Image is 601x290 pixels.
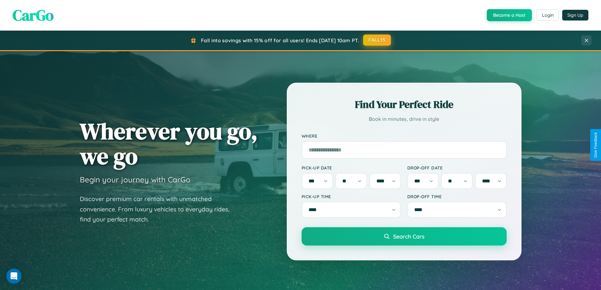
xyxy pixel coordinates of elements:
label: Pick-up Date [302,165,401,170]
label: Pick-up Time [302,194,401,199]
div: Give Feedback [593,132,598,158]
span: Search Cars [393,233,424,240]
div: Open Intercom Messenger [6,269,21,284]
button: Become a Host [487,9,532,21]
h3: Begin your journey with CarGo [80,175,191,184]
p: Discover premium car rentals with unmatched convenience. From luxury vehicles to everyday rides, ... [80,194,238,225]
label: Drop-off Date [407,165,507,170]
span: CarGo [13,5,54,26]
label: Where [302,133,507,139]
span: Fall into savings with 15% off for all users! Ends [DATE] 10am PT. [201,37,359,44]
label: Drop-off Time [407,194,507,199]
button: Login [537,9,559,21]
p: Book in minutes, drive in style [302,115,507,124]
button: Sign Up [562,10,588,21]
h2: Find Your Perfect Ride [302,98,507,111]
h1: Wherever you go, we go [80,119,258,169]
button: FALL15 [363,34,391,46]
button: Search Cars [302,227,507,246]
